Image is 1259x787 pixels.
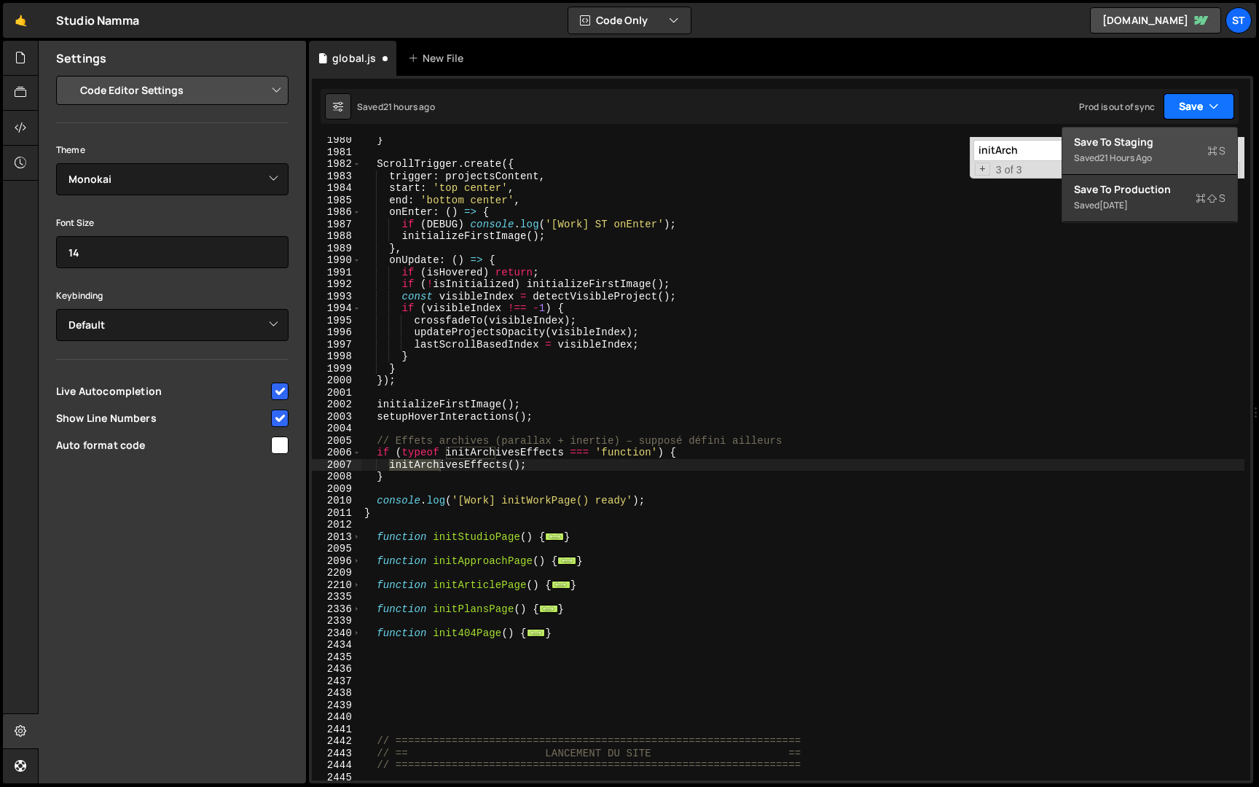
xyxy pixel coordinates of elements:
[312,171,361,183] div: 1983
[408,51,469,66] div: New File
[312,158,361,171] div: 1982
[312,291,361,303] div: 1993
[312,735,361,748] div: 2442
[312,134,361,146] div: 1980
[56,411,269,426] span: Show Line Numbers
[990,164,1028,176] span: 3 of 3
[312,423,361,435] div: 2004
[312,567,361,579] div: 2209
[312,591,361,603] div: 2335
[312,543,361,555] div: 2095
[312,724,361,736] div: 2441
[1225,7,1252,34] a: St
[312,531,361,544] div: 2013
[56,438,269,453] span: Auto format code
[312,326,361,339] div: 1996
[312,519,361,531] div: 2012
[1090,7,1221,34] a: [DOMAIN_NAME]
[1074,135,1225,149] div: Save to Staging
[312,676,361,688] div: 2437
[1074,182,1225,197] div: Save to Production
[56,12,139,29] div: Studio Namma
[312,243,361,255] div: 1989
[1062,128,1237,175] button: Save to StagingS Saved21 hours ago
[1196,191,1225,205] span: S
[312,195,361,207] div: 1985
[312,206,361,219] div: 1986
[312,219,361,231] div: 1987
[312,182,361,195] div: 1984
[312,146,361,159] div: 1981
[312,278,361,291] div: 1992
[557,556,576,564] span: ...
[312,507,361,520] div: 2011
[312,375,361,387] div: 2000
[312,615,361,627] div: 2339
[312,759,361,772] div: 2444
[312,663,361,676] div: 2436
[3,3,39,38] a: 🤙
[973,140,1156,161] input: Search for
[312,579,361,592] div: 2210
[312,627,361,640] div: 2340
[312,267,361,279] div: 1991
[312,230,361,243] div: 1988
[1164,93,1234,120] button: Save
[539,604,558,612] span: ...
[312,435,361,447] div: 2005
[357,101,435,113] div: Saved
[312,483,361,496] div: 2009
[312,339,361,351] div: 1997
[312,603,361,616] div: 2336
[1079,101,1155,113] div: Prod is out of sync
[312,700,361,712] div: 2439
[1074,197,1225,214] div: Saved
[312,399,361,411] div: 2002
[312,748,361,760] div: 2443
[312,315,361,327] div: 1995
[56,289,103,303] label: Keybinding
[312,687,361,700] div: 2438
[312,555,361,568] div: 2096
[312,254,361,267] div: 1990
[332,51,376,66] div: global.js
[568,7,691,34] button: Code Only
[383,101,435,113] div: 21 hours ago
[312,387,361,399] div: 2001
[1062,175,1237,222] button: Save to ProductionS Saved[DATE]
[312,351,361,363] div: 1998
[312,447,361,459] div: 2006
[312,495,361,507] div: 2010
[56,143,85,157] label: Theme
[312,302,361,315] div: 1994
[1074,149,1225,167] div: Saved
[312,772,361,784] div: 2445
[552,580,570,588] span: ...
[527,628,546,636] span: ...
[312,711,361,724] div: 2440
[312,411,361,423] div: 2003
[312,651,361,664] div: 2435
[312,363,361,375] div: 1999
[975,163,990,176] span: Toggle Replace mode
[312,459,361,471] div: 2007
[56,384,269,399] span: Live Autocompletion
[312,471,361,483] div: 2008
[56,50,106,66] h2: Settings
[1207,144,1225,158] span: S
[56,216,94,230] label: Font Size
[1099,199,1128,211] div: [DATE]
[312,639,361,651] div: 2434
[545,532,564,540] span: ...
[1099,152,1152,164] div: 21 hours ago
